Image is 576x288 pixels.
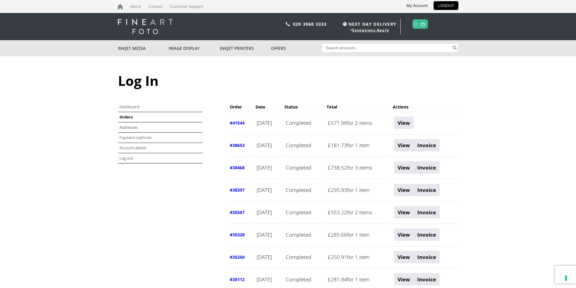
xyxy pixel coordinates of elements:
[119,135,151,140] a: Payment methods
[324,134,389,156] td: for 1 item
[230,232,245,238] a: View order number 35328
[220,40,271,56] a: Inkjet Printers
[328,186,331,193] span: £
[324,246,389,268] td: for 1 item
[328,164,331,171] span: £
[394,161,414,174] a: View order 38468
[561,273,571,283] button: Your consent preferences for tracking technologies
[169,40,220,56] a: Image Display
[230,142,245,148] a: View order number 38653
[230,104,242,110] span: Order
[328,254,347,260] span: 250.91
[434,1,458,10] a: LOGOUT
[328,231,331,238] span: £
[328,164,347,171] span: 738.52
[414,139,440,151] a: Invoice order number 38653
[257,254,272,260] time: [DATE]
[394,251,414,263] a: View order 35250
[393,104,408,110] span: Actions
[282,179,324,201] td: Completed
[394,117,414,129] a: View order 41544
[257,209,272,216] time: [DATE]
[327,104,337,110] span: Total
[414,228,440,241] a: Invoice order number 35328
[119,125,138,130] a: Addresses
[328,186,347,193] span: 295.93
[230,120,245,126] a: View order number 41544
[328,119,347,126] span: 571.98
[257,231,272,238] time: [DATE]
[451,44,458,52] button: Search
[341,21,396,28] span: NEXT DAY DELIVERY
[282,224,324,245] td: Completed
[324,157,389,178] td: for 3 items
[257,276,272,283] time: [DATE]
[414,206,440,218] a: Invoice order number 35567
[328,119,331,126] span: £
[352,28,389,33] a: Exceptions Apply
[257,119,272,126] time: [DATE]
[286,22,290,26] img: phone.svg
[255,104,265,110] span: Date
[394,206,414,218] a: View order 35567
[119,155,133,161] a: Log out
[328,276,331,283] span: £
[230,277,245,282] a: View order number 35112
[324,179,389,201] td: for 1 item
[328,276,347,283] span: 281.84
[230,254,245,260] a: View order number 35250
[257,164,272,171] time: [DATE]
[293,21,327,27] a: 020 3968 3333
[119,114,133,120] a: Orders
[230,187,245,193] a: View order number 38397
[415,20,417,28] a: 0
[118,19,173,34] img: logo-white.svg
[322,44,451,52] input: Search products…
[402,1,432,10] a: My Account
[324,112,389,134] td: for 2 items
[394,139,414,151] a: View order 38653
[282,157,324,178] td: Completed
[257,186,272,193] time: [DATE]
[394,228,414,241] a: View order 35328
[324,201,389,223] td: for 2 items
[414,251,440,263] a: Invoice order number 35250
[118,71,458,90] h1: Log In
[119,145,146,150] a: Account details
[414,161,440,174] a: Invoice order number 38468
[394,273,414,286] a: View order 35112
[328,142,347,149] span: 181.73
[119,104,139,109] a: Dashboard
[257,142,272,149] time: [DATE]
[282,112,324,134] td: Completed
[414,273,440,286] a: Invoice order number 35112
[328,254,331,260] span: £
[394,184,414,196] a: View order 38397
[282,246,324,268] td: Completed
[328,142,331,149] span: £
[328,209,347,216] span: 553.22
[328,231,347,238] span: 285.66
[282,201,324,223] td: Completed
[414,184,440,196] a: Invoice order number 38397
[324,224,389,245] td: for 1 item
[343,22,347,26] img: time.svg
[118,40,169,56] a: Inkjet Media
[271,40,322,56] a: Offers
[421,22,425,26] img: basket.svg
[328,209,331,216] span: £
[118,102,220,163] nav: Account pages
[282,134,324,156] td: Completed
[285,104,298,110] span: Status
[230,165,245,170] a: View order number 38468
[230,209,245,215] a: View order number 35567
